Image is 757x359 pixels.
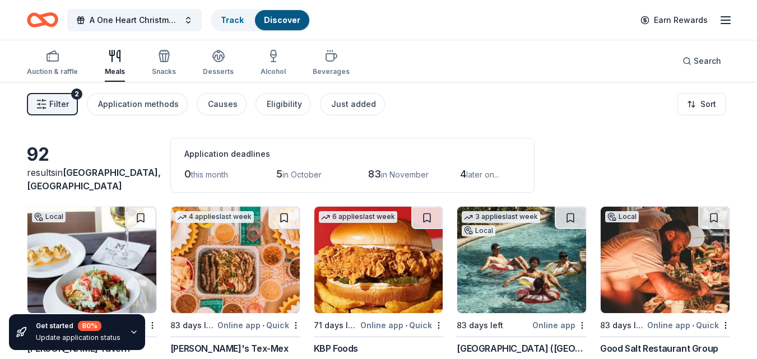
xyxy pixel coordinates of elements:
[462,225,495,236] div: Local
[27,93,78,115] button: Filter2
[319,211,397,223] div: 6 applies last week
[600,342,718,355] div: Good Salt Restaurant Group
[261,45,286,82] button: Alcohol
[605,211,639,222] div: Local
[282,170,322,179] span: in October
[405,321,407,330] span: •
[313,45,350,82] button: Beverages
[462,211,540,223] div: 3 applies last week
[692,321,694,330] span: •
[170,319,215,332] div: 83 days left
[700,97,716,111] span: Sort
[320,93,385,115] button: Just added
[314,342,358,355] div: KBP Foods
[175,211,254,223] div: 4 applies last week
[90,13,179,27] span: A One Heart Christmas Celebration
[331,97,376,111] div: Just added
[170,342,289,355] div: [PERSON_NAME]'s Tex-Mex
[78,321,101,331] div: 80 %
[314,319,359,332] div: 71 days left
[27,143,157,166] div: 92
[256,93,311,115] button: Eligibility
[313,67,350,76] div: Beverages
[27,207,156,313] img: Image for Marlow's Tavern
[276,168,282,180] span: 5
[171,207,300,313] img: Image for Chuy's Tex-Mex
[36,333,120,342] div: Update application status
[87,93,188,115] button: Application methods
[105,45,125,82] button: Meals
[264,15,300,25] a: Discover
[71,88,82,100] div: 2
[647,318,730,332] div: Online app Quick
[197,93,247,115] button: Causes
[211,9,310,31] button: TrackDiscover
[460,168,466,180] span: 4
[601,207,730,313] img: Image for Good Salt Restaurant Group
[105,67,125,76] div: Meals
[677,93,726,115] button: Sort
[261,67,286,76] div: Alcohol
[267,97,302,111] div: Eligibility
[368,168,381,180] span: 83
[262,321,264,330] span: •
[203,67,234,76] div: Desserts
[191,170,228,179] span: this month
[67,9,202,31] button: A One Heart Christmas Celebration
[457,207,586,313] img: Image for Four Seasons Resort (Orlando)
[184,147,521,161] div: Application deadlines
[152,67,176,76] div: Snacks
[466,170,499,179] span: later on...
[674,50,730,72] button: Search
[221,15,244,25] a: Track
[457,342,587,355] div: [GEOGRAPHIC_DATA] ([GEOGRAPHIC_DATA])
[27,167,161,192] span: in
[27,7,58,33] a: Home
[27,167,161,192] span: [GEOGRAPHIC_DATA], [GEOGRAPHIC_DATA]
[360,318,443,332] div: Online app Quick
[381,170,429,179] span: in November
[49,97,69,111] span: Filter
[208,97,238,111] div: Causes
[184,168,191,180] span: 0
[203,45,234,82] button: Desserts
[532,318,587,332] div: Online app
[27,45,78,82] button: Auction & raffle
[217,318,300,332] div: Online app Quick
[27,67,78,76] div: Auction & raffle
[27,166,157,193] div: results
[600,319,645,332] div: 83 days left
[314,207,443,313] img: Image for KBP Foods
[32,211,66,222] div: Local
[457,319,503,332] div: 83 days left
[694,54,721,68] span: Search
[152,45,176,82] button: Snacks
[98,97,179,111] div: Application methods
[634,10,714,30] a: Earn Rewards
[36,321,120,331] div: Get started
